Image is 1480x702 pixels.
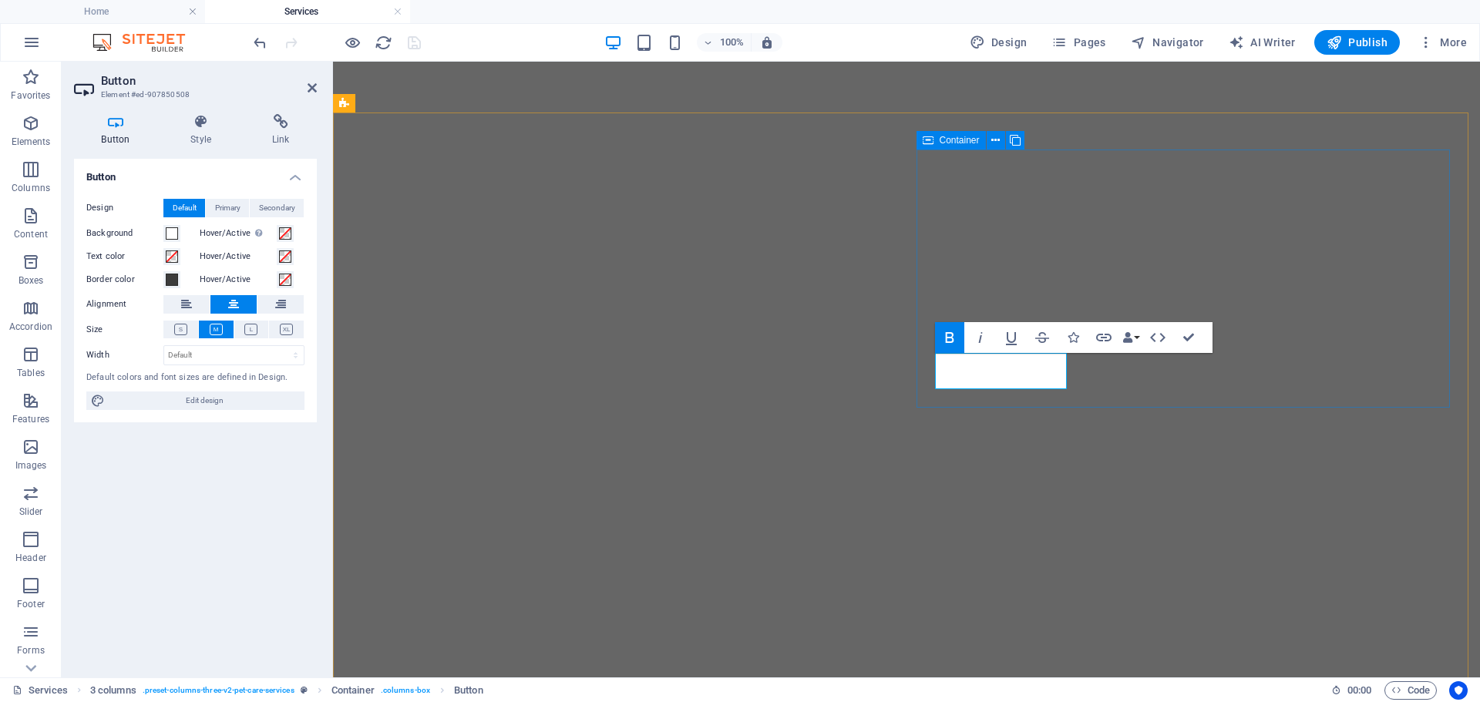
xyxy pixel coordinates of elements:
[697,33,752,52] button: 100%
[1347,681,1371,700] span: 00 00
[206,199,249,217] button: Primary
[250,199,304,217] button: Secondary
[205,3,410,20] h4: Services
[1143,322,1172,353] button: HTML
[90,681,483,700] nav: breadcrumb
[1051,35,1105,50] span: Pages
[259,199,295,217] span: Secondary
[200,270,277,289] label: Hover/Active
[720,33,745,52] h6: 100%
[86,224,163,243] label: Background
[12,413,49,425] p: Features
[90,681,136,700] span: Click to select. Double-click to edit
[12,136,51,148] p: Elements
[15,459,47,472] p: Images
[101,74,317,88] h2: Button
[251,34,269,52] i: Undo: Change button (Ctrl+Z)
[14,228,48,240] p: Content
[11,89,50,102] p: Favorites
[1125,30,1210,55] button: Navigator
[17,644,45,657] p: Forms
[1229,35,1296,50] span: AI Writer
[1058,322,1088,353] button: Icons
[454,681,483,700] span: Click to select. Double-click to edit
[1045,30,1112,55] button: Pages
[86,247,163,266] label: Text color
[200,224,277,243] label: Hover/Active
[1223,30,1302,55] button: AI Writer
[301,686,308,694] i: This element is a customizable preset
[9,321,52,333] p: Accordion
[86,321,163,339] label: Size
[143,681,294,700] span: . preset-columns-three-v2-pet-care-services
[200,247,277,266] label: Hover/Active
[1089,322,1118,353] button: Link
[109,391,300,410] span: Edit design
[1412,30,1473,55] button: More
[173,199,197,217] span: Default
[1327,35,1387,50] span: Publish
[375,34,392,52] i: Reload page
[101,88,286,102] h3: Element #ed-907850508
[374,33,392,52] button: reload
[997,322,1026,353] button: Underline (Ctrl+U)
[86,391,304,410] button: Edit design
[1131,35,1204,50] span: Navigator
[1120,322,1142,353] button: Data Bindings
[12,182,50,194] p: Columns
[970,35,1028,50] span: Design
[1314,30,1400,55] button: Publish
[86,371,304,385] div: Default colors and font sizes are defined in Design.
[381,681,430,700] span: . columns-box
[86,295,163,314] label: Alignment
[215,199,240,217] span: Primary
[1418,35,1467,50] span: More
[86,351,163,359] label: Width
[333,62,1480,677] iframe: To enrich screen reader interactions, please activate Accessibility in Grammarly extension settings
[935,322,964,353] button: Bold (Ctrl+B)
[17,598,45,610] p: Footer
[89,33,204,52] img: Editor Logo
[18,274,44,287] p: Boxes
[1028,322,1057,353] button: Strikethrough
[1331,681,1372,700] h6: Session time
[12,681,68,700] a: Click to cancel selection. Double-click to open Pages
[74,159,317,186] h4: Button
[163,199,205,217] button: Default
[1174,322,1203,353] button: Confirm (Ctrl+⏎)
[251,33,269,52] button: undo
[964,30,1034,55] button: Design
[1384,681,1437,700] button: Code
[966,322,995,353] button: Italic (Ctrl+I)
[86,199,163,217] label: Design
[244,114,317,146] h4: Link
[331,681,375,700] span: Click to select. Double-click to edit
[19,506,43,518] p: Slider
[940,136,980,145] span: Container
[1358,684,1361,696] span: :
[1449,681,1468,700] button: Usercentrics
[1391,681,1430,700] span: Code
[15,552,46,564] p: Header
[86,270,163,289] label: Border color
[74,114,163,146] h4: Button
[760,35,774,49] i: On resize automatically adjust zoom level to fit chosen device.
[17,367,45,379] p: Tables
[163,114,245,146] h4: Style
